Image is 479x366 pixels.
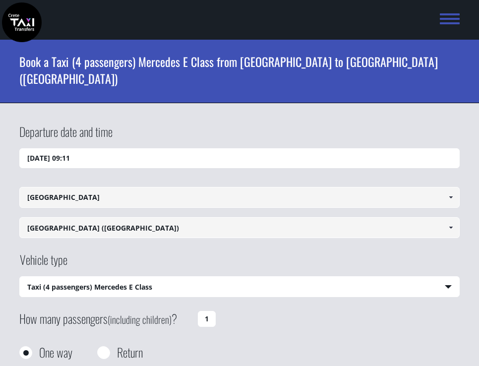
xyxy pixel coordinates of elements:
[19,123,113,148] label: Departure date and time
[39,346,72,359] label: One way
[19,251,67,276] label: Vehicle type
[108,312,172,327] small: (including children)
[19,217,460,238] input: Select drop-off location
[2,16,42,26] a: Crete Taxi Transfers | Book a Taxi transfer from Chania airport to Stella Island Resort & Spa (He...
[117,346,143,359] label: Return
[19,307,192,331] label: How many passengers ?
[443,217,459,238] a: Show All Items
[19,40,460,87] h1: Book a Taxi (4 passengers) Mercedes E Class from [GEOGRAPHIC_DATA] to [GEOGRAPHIC_DATA] ([GEOGRAP...
[443,187,459,208] a: Show All Items
[2,2,42,42] img: Crete Taxi Transfers | Book a Taxi transfer from Chania airport to Stella Island Resort & Spa (He...
[19,187,460,208] input: Select pickup location
[20,277,460,298] span: Taxi (4 passengers) Mercedes E Class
